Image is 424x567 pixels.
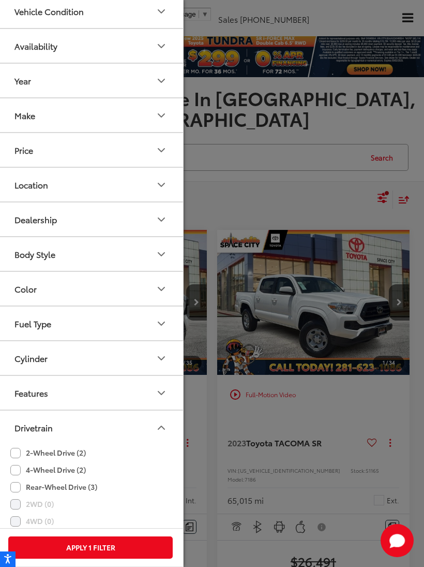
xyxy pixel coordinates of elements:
button: Apply 1 Filter [8,536,173,559]
label: 4WD (0) [10,513,54,530]
div: Location [155,179,168,191]
div: Availability [14,41,57,51]
label: 2-Wheel Drive (2) [10,444,86,461]
div: Drivetrain [14,423,53,432]
div: Body Style [155,248,168,260]
div: Price [14,145,33,155]
div: Cylinder [155,352,168,365]
div: Location [14,180,48,190]
div: Dealership [155,213,168,226]
label: Rear-Wheel Drive (3) [10,478,97,496]
div: Features [14,388,48,398]
div: Year [155,75,168,87]
div: Availability [155,40,168,52]
div: Features [155,387,168,399]
div: Price [155,144,168,156]
div: Fuel Type [155,317,168,330]
div: Drivetrain [155,421,168,434]
div: Body Style [14,249,55,259]
div: Dealership [14,214,57,224]
div: Color [14,284,37,294]
div: Vehicle Condition [155,5,168,18]
div: Color [155,283,168,295]
div: Make [155,109,168,122]
label: 2WD (0) [10,496,54,513]
svg: Start Chat [381,524,414,557]
div: Vehicle Condition [14,6,84,16]
button: Toggle Chat Window [381,524,414,557]
div: Make [14,110,35,120]
label: 4-Wheel Drive (2) [10,461,86,478]
div: Cylinder [14,353,48,363]
div: Year [14,76,31,85]
div: Fuel Type [14,318,51,328]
